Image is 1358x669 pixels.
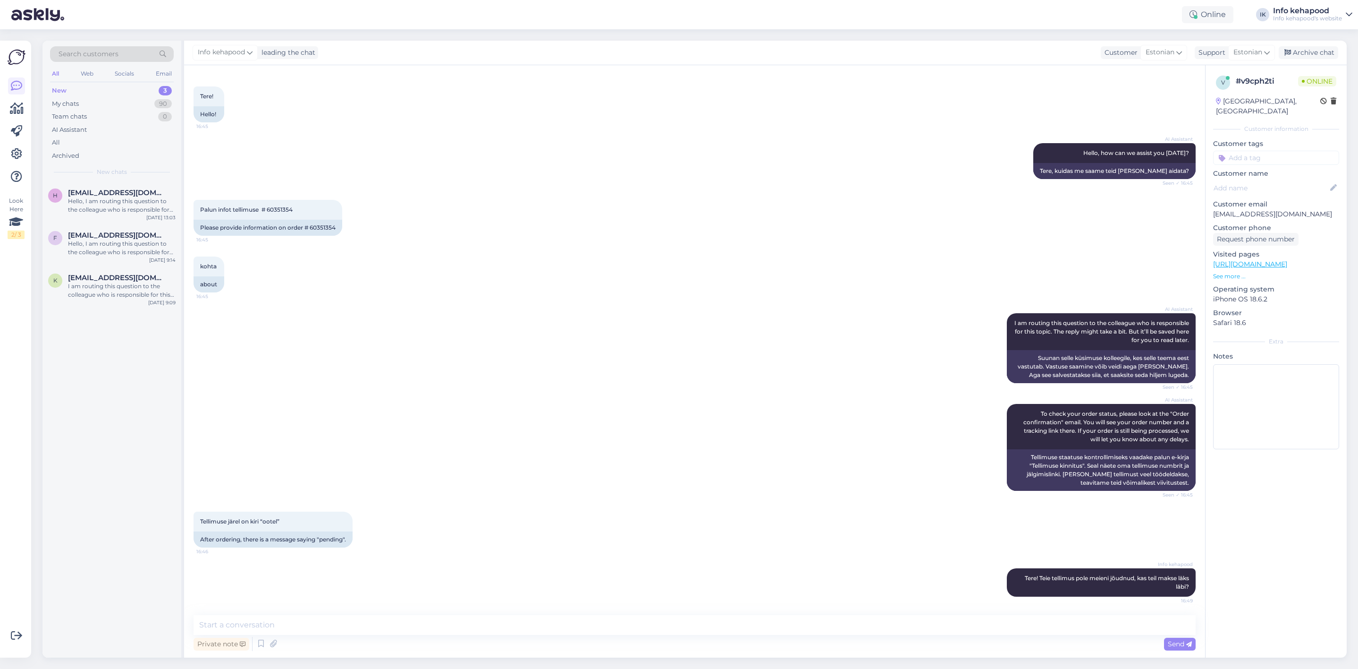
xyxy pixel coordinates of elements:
div: Info kehapood [1273,7,1342,15]
div: AI Assistant [52,125,87,135]
span: h [53,192,58,199]
span: To check your order status, please look at the "Order confirmation" email. You will see your orde... [1023,410,1190,443]
div: Support [1195,48,1225,58]
div: Web [79,68,95,80]
div: [DATE] 13:03 [146,214,176,221]
div: Extra [1213,337,1339,346]
div: Socials [113,68,136,80]
p: Customer email [1213,199,1339,209]
span: Seen ✓ 16:45 [1157,180,1193,187]
span: Online [1298,76,1336,86]
p: Safari 18.6 [1213,318,1339,328]
span: AI Assistant [1157,396,1193,403]
span: 16:49 [1157,597,1193,604]
div: 0 [158,112,172,121]
p: Operating system [1213,284,1339,294]
span: flowerindex@gmail.com [68,231,166,240]
span: k [53,277,58,284]
div: Team chats [52,112,87,121]
div: Customer information [1213,125,1339,133]
span: 16:45 [196,236,232,243]
div: Info kehapood's website [1273,15,1342,22]
div: # v9cph2ti [1236,76,1298,87]
p: iPhone OS 18.6.2 [1213,294,1339,304]
span: Estonian [1146,47,1174,58]
div: [GEOGRAPHIC_DATA], [GEOGRAPHIC_DATA] [1216,96,1320,116]
span: helinmarkus@hotmail.com [68,189,166,197]
span: Palun infot tellimuse # 60351354 [200,206,293,213]
span: New chats [97,168,127,176]
div: Hello, I am routing this question to the colleague who is responsible for this topic. The reply m... [68,197,176,214]
span: 16:46 [196,548,232,555]
span: Send [1168,640,1192,648]
span: v [1221,79,1225,86]
span: f [53,234,57,241]
span: Search customers [59,49,118,59]
div: Archived [52,151,79,161]
div: Tellimuse staatuse kontrollimiseks vaadake palun e-kirja "Tellimuse kinnitus". Seal näete oma tel... [1007,449,1196,491]
div: Suunan selle küsimuse kolleegile, kes selle teema eest vastutab. Vastuse saamine võib veidi aega ... [1007,350,1196,383]
div: IK [1256,8,1269,21]
span: Seen ✓ 16:45 [1157,384,1193,391]
span: 16:45 [196,123,232,130]
div: Hello, I am routing this question to the colleague who is responsible for this topic. The reply m... [68,240,176,257]
input: Add name [1214,183,1328,193]
div: Private note [194,638,249,651]
span: AI Assistant [1157,136,1193,143]
p: Visited pages [1213,249,1339,259]
div: leading the chat [258,48,315,58]
p: Notes [1213,352,1339,361]
span: 16:45 [196,293,232,300]
a: [URL][DOMAIN_NAME] [1213,260,1287,268]
div: [DATE] 9:14 [149,257,176,264]
div: Online [1182,6,1233,23]
div: about [194,276,224,292]
span: I am routing this question to the colleague who is responsible for this topic. The reply might ta... [1014,319,1190,343]
div: 90 [154,99,172,109]
input: Add a tag [1213,151,1339,165]
span: Tellimuse järel on kiri “ootel” [200,518,279,525]
span: Seen ✓ 16:45 [1157,491,1193,498]
p: Browser [1213,308,1339,318]
span: Info kehapood [198,47,245,58]
div: Look Here [8,197,25,239]
span: kohta [200,263,217,270]
div: Email [154,68,174,80]
p: Customer name [1213,169,1339,179]
span: Tere! [200,93,213,100]
div: New [52,86,67,95]
div: All [50,68,61,80]
p: See more ... [1213,272,1339,281]
div: 3 [159,86,172,95]
span: keili.lind45@gmail.com [68,274,166,282]
span: AI Assistant [1157,306,1193,313]
div: Request phone number [1213,233,1299,246]
p: [EMAIL_ADDRESS][DOMAIN_NAME] [1213,209,1339,219]
div: [DATE] 9:09 [148,299,176,306]
p: Customer tags [1213,139,1339,149]
img: Askly Logo [8,48,25,66]
div: 2 / 3 [8,231,25,239]
div: Customer [1101,48,1138,58]
div: After ordering, there is a message saying "pending". [194,532,353,548]
p: Customer phone [1213,223,1339,233]
span: Hello, how can we assist you [DATE]? [1083,149,1189,156]
div: I am routing this question to the colleague who is responsible for this topic. The reply might ta... [68,282,176,299]
span: Estonian [1233,47,1262,58]
div: Tere, kuidas me saame teid [PERSON_NAME] aidata? [1033,163,1196,179]
div: Please provide information on order # 60351354 [194,220,342,236]
div: Archive chat [1279,46,1338,59]
div: Hello! [194,106,224,122]
span: Info kehapood [1157,561,1193,568]
div: All [52,138,60,147]
a: Info kehapoodInfo kehapood's website [1273,7,1352,22]
span: Tere! Teie tellimus pole meieni jõudnud, kas teil makse läks läbi? [1025,575,1190,590]
div: My chats [52,99,79,109]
